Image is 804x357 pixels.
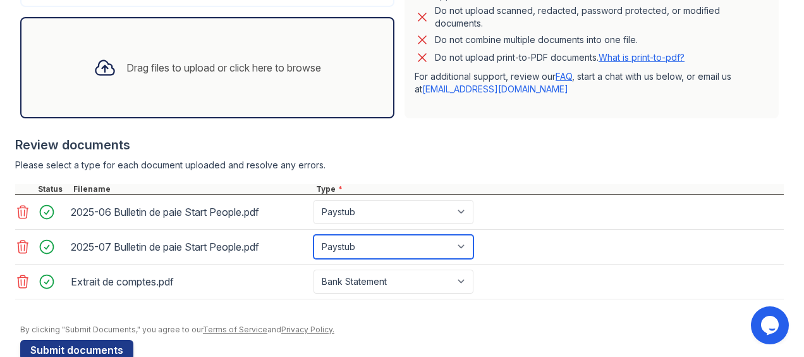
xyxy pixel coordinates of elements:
[415,70,769,96] p: For additional support, review our , start a chat with us below, or email us at
[15,136,784,154] div: Review documents
[281,325,334,334] a: Privacy Policy.
[126,60,321,75] div: Drag files to upload or click here to browse
[20,325,784,335] div: By clicking "Submit Documents," you agree to our and
[422,84,568,94] a: [EMAIL_ADDRESS][DOMAIN_NAME]
[71,272,308,292] div: Extrait de comptes.pdf
[35,184,71,194] div: Status
[556,71,572,82] a: FAQ
[71,202,308,222] div: 2025-06 Bulletin de paie Start People.pdf
[203,325,267,334] a: Terms of Service
[15,159,784,172] div: Please select a type for each document uploaded and resolve any errors.
[435,4,769,30] div: Do not upload scanned, redacted, password protected, or modified documents.
[751,306,791,344] iframe: chat widget
[435,32,638,47] div: Do not combine multiple documents into one file.
[71,184,314,194] div: Filename
[435,51,685,64] p: Do not upload print-to-PDF documents.
[314,184,784,194] div: Type
[71,237,308,257] div: 2025-07 Bulletin de paie Start People.pdf
[599,52,685,63] a: What is print-to-pdf?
